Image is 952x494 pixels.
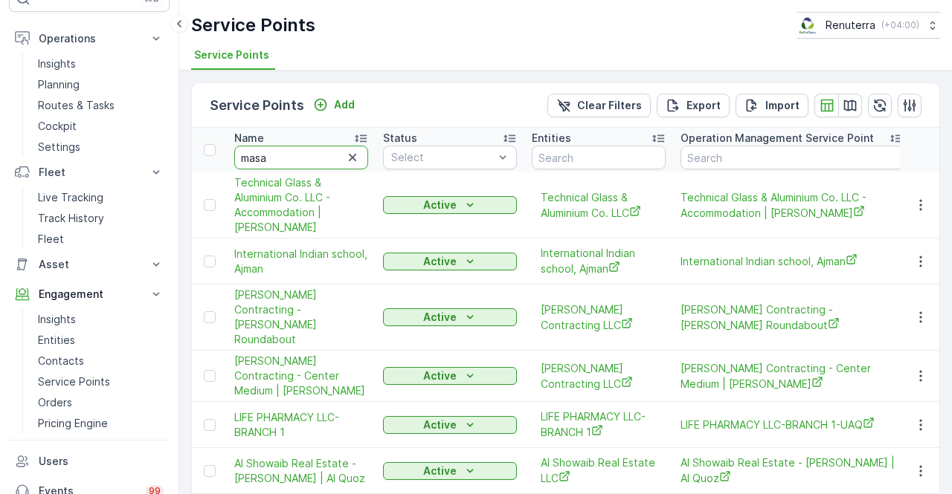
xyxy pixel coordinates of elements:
[38,140,80,155] p: Settings
[9,279,170,309] button: Engagement
[39,165,140,180] p: Fleet
[234,287,368,347] span: [PERSON_NAME] Contracting - [PERSON_NAME] Roundabout
[32,371,170,392] a: Service Points
[797,17,820,33] img: Screenshot_2024-07-26_at_13.33.01.png
[541,455,657,486] a: Al Showaib Real Estate LLC
[204,199,216,211] div: Toggle Row Selected
[234,146,368,169] input: Search
[39,287,140,302] p: Engagement
[194,48,269,62] span: Service Points
[383,416,517,434] button: Active
[38,416,108,431] p: Pricing Engine
[32,309,170,330] a: Insights
[32,53,170,74] a: Insights
[234,354,368,398] a: Wade Adams Contracting - Center Medium | Al Qudra
[39,31,140,46] p: Operations
[32,208,170,229] a: Track History
[38,98,115,113] p: Routes & Tasks
[32,392,170,413] a: Orders
[541,190,657,221] a: Technical Glass & Aluminium Co. LLC
[32,137,170,157] a: Settings
[423,417,457,432] p: Active
[32,116,170,137] a: Cockpit
[32,187,170,208] a: Live Tracking
[541,246,657,276] a: International Indian school, Ajman
[210,95,304,116] p: Service Points
[423,310,457,325] p: Active
[423,198,457,212] p: Active
[797,12,940,39] button: Renuterra(+04:00)
[541,409,657,440] a: LIFE PHARMACY LLC-BRANCH 1
[541,302,657,333] span: [PERSON_NAME] Contracting LLC
[547,94,651,117] button: Clear Filters
[38,190,103,205] p: Live Tracking
[204,370,216,382] div: Toggle Row Selected
[204,419,216,431] div: Toggle Row Selected
[383,308,517,326] button: Active
[9,157,170,187] button: Fleet
[657,94,730,117] button: Export
[681,361,904,391] span: [PERSON_NAME] Contracting - Center Medium | [PERSON_NAME]
[39,257,140,272] p: Asset
[234,456,368,486] a: Al Showaib Real Estate - Tarish Camp | Al Quoz
[234,287,368,347] a: Wade Adams Contracting - Al Qudra Roundabout
[532,146,666,169] input: Search
[32,74,170,95] a: Planning
[191,13,315,37] p: Service Points
[681,455,904,486] span: Al Showaib Real Estate - [PERSON_NAME] | Al Quoz
[38,77,80,92] p: Planning
[423,254,457,269] p: Active
[38,56,76,71] p: Insights
[383,131,417,146] p: Status
[826,18,875,33] p: Renuterra
[391,150,494,165] p: Select
[541,361,657,391] span: [PERSON_NAME] Contracting LLC
[9,446,170,476] a: Users
[681,131,874,146] p: Operation Management Service Point
[9,24,170,53] button: Operations
[204,311,216,323] div: Toggle Row Selected
[681,361,904,391] a: Wade Adams Contracting - Center Medium | Al Qudra
[38,312,76,327] p: Insights
[234,456,368,486] span: Al Showaib Real Estate - [PERSON_NAME] | Al Quoz
[39,454,164,469] p: Users
[234,131,264,146] p: Name
[32,330,170,351] a: Entities
[681,190,904,221] span: Technical Glass & Aluminium Co. LLC - Accommodation | [PERSON_NAME]
[765,98,800,113] p: Import
[383,462,517,480] button: Active
[234,247,368,276] a: International Indian school, Ajman
[32,351,170,371] a: Contacts
[38,374,110,389] p: Service Points
[532,131,571,146] p: Entities
[681,253,904,269] a: International Indian school, Ajman
[423,464,457,478] p: Active
[541,361,657,391] a: Wade Adams Contracting LLC
[681,146,904,169] input: Search
[334,97,355,112] p: Add
[681,302,904,333] span: [PERSON_NAME] Contracting - [PERSON_NAME] Roundabout
[423,368,457,383] p: Active
[681,455,904,486] a: Al Showaib Real Estate - Tarish Camp | Al Quoz
[234,175,368,235] span: Technical Glass & Aluminium Co. LLC - Accommodation | [PERSON_NAME]
[686,98,721,113] p: Export
[736,94,808,117] button: Import
[38,119,77,134] p: Cockpit
[234,354,368,398] span: [PERSON_NAME] Contracting - Center Medium | [PERSON_NAME]
[541,302,657,333] a: Wade Adams Contracting LLC
[38,333,75,348] p: Entities
[38,354,84,368] p: Contacts
[9,250,170,279] button: Asset
[38,395,72,410] p: Orders
[681,417,904,432] a: LIFE PHARMACY LLC-BRANCH 1-UAQ
[38,211,104,226] p: Track History
[234,410,368,440] a: LIFE PHARMACY LLC-BRANCH 1
[32,413,170,434] a: Pricing Engine
[307,96,361,114] button: Add
[234,175,368,235] a: Technical Glass & Aluminium Co. LLC - Accommodation | Jabel Ali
